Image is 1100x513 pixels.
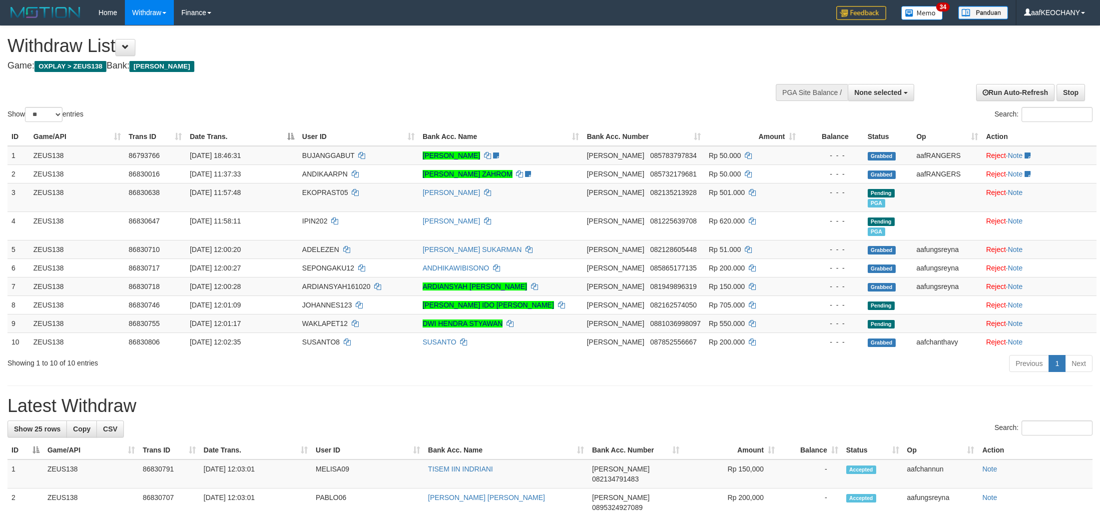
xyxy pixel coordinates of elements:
td: ZEUS138 [43,459,139,488]
td: ZEUS138 [29,295,125,314]
a: Previous [1009,355,1049,372]
td: · [982,332,1097,351]
span: Rp 501.000 [709,188,745,196]
span: 86830718 [129,282,160,290]
td: - [779,459,842,488]
span: 86830746 [129,301,160,309]
div: - - - [804,263,859,273]
td: ZEUS138 [29,314,125,332]
a: Note [1008,264,1023,272]
span: EKOPRAST05 [302,188,348,196]
span: [DATE] 18:46:31 [190,151,241,159]
span: Copy 085865177135 to clipboard [650,264,696,272]
td: ZEUS138 [29,258,125,277]
a: TISEM IIN INDRIANI [428,465,493,473]
td: aafungsreyna [912,277,982,295]
a: Note [1008,245,1023,253]
a: [PERSON_NAME] [423,151,480,159]
a: Reject [986,319,1006,327]
span: Marked by aafRornrotha [868,227,885,236]
span: Grabbed [868,264,896,273]
th: Bank Acc. Number: activate to sort column ascending [588,441,683,459]
span: Rp 50.000 [709,170,741,178]
span: [PERSON_NAME] [587,170,644,178]
th: Op: activate to sort column ascending [903,441,979,459]
div: Showing 1 to 10 of 10 entries [7,354,451,368]
span: [DATE] 11:57:48 [190,188,241,196]
td: ZEUS138 [29,164,125,183]
span: None selected [854,88,902,96]
span: Grabbed [868,338,896,347]
span: [DATE] 11:37:33 [190,170,241,178]
label: Search: [995,107,1093,122]
a: Note [1008,217,1023,225]
span: Rp 51.000 [709,245,741,253]
th: Action [982,127,1097,146]
span: Copy 0881036998097 to clipboard [650,319,700,327]
td: · [982,258,1097,277]
td: Rp 150,000 [683,459,779,488]
span: Copy 087852556667 to clipboard [650,338,696,346]
td: · [982,164,1097,183]
span: [PERSON_NAME] [587,245,644,253]
label: Show entries [7,107,83,122]
th: Bank Acc. Number: activate to sort column ascending [583,127,705,146]
a: Reject [986,282,1006,290]
img: panduan.png [958,6,1008,19]
span: [DATE] 11:58:11 [190,217,241,225]
a: Reject [986,151,1006,159]
img: Feedback.jpg [836,6,886,20]
td: MELISA09 [312,459,424,488]
a: [PERSON_NAME] [423,217,480,225]
a: ANDHIKAWIBISONO [423,264,489,272]
td: aafRANGERS [912,164,982,183]
th: User ID: activate to sort column ascending [298,127,419,146]
td: 86830791 [139,459,200,488]
span: Copy 082134791483 to clipboard [592,475,638,483]
th: Action [978,441,1093,459]
td: 3 [7,183,29,211]
a: ARDIANSYAH [PERSON_NAME] [423,282,527,290]
td: · [982,240,1097,258]
a: Note [1008,151,1023,159]
span: Rp 150.000 [709,282,745,290]
th: ID [7,127,29,146]
span: ANDIKAARPN [302,170,348,178]
span: Pending [868,320,895,328]
th: Trans ID: activate to sort column ascending [125,127,186,146]
a: Note [1008,170,1023,178]
span: [PERSON_NAME] [587,282,644,290]
th: Bank Acc. Name: activate to sort column ascending [419,127,583,146]
span: Rp 200.000 [709,264,745,272]
th: Status [864,127,913,146]
td: 9 [7,314,29,332]
span: 86830016 [129,170,160,178]
td: 4 [7,211,29,240]
th: Amount: activate to sort column ascending [683,441,779,459]
span: Pending [868,217,895,226]
span: Copy [73,425,90,433]
span: [DATE] 12:00:27 [190,264,241,272]
span: Copy 081949896319 to clipboard [650,282,696,290]
a: [PERSON_NAME] IDO [PERSON_NAME] [423,301,554,309]
span: 86830638 [129,188,160,196]
a: Note [1008,301,1023,309]
td: aafRANGERS [912,146,982,165]
span: BUJANGGABUT [302,151,355,159]
td: ZEUS138 [29,277,125,295]
a: Reject [986,301,1006,309]
td: aafungsreyna [912,258,982,277]
span: OXPLAY > ZEUS138 [34,61,106,72]
a: CSV [96,420,124,437]
span: WAKLAPET12 [302,319,348,327]
a: Show 25 rows [7,420,67,437]
th: ID: activate to sort column descending [7,441,43,459]
span: [PERSON_NAME] [587,319,644,327]
img: MOTION_logo.png [7,5,83,20]
td: ZEUS138 [29,183,125,211]
span: Pending [868,189,895,197]
td: ZEUS138 [29,332,125,351]
span: Marked by aafRornrotha [868,199,885,207]
span: ADELEZEN [302,245,339,253]
a: Reject [986,188,1006,196]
